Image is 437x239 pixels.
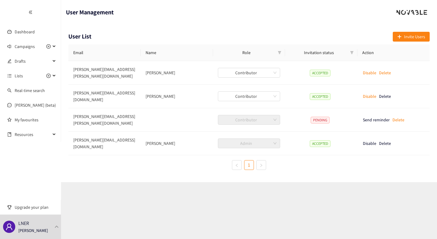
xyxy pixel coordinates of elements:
span: filter [349,48,355,57]
a: [PERSON_NAME] (beta) [15,102,56,108]
span: Invite Users [404,33,425,40]
span: double-left [28,10,33,14]
span: book [7,132,12,137]
span: filter [276,48,283,57]
span: ACCEPTED [310,140,330,147]
span: right [259,164,263,167]
span: Contributor [222,92,277,101]
span: plus [397,35,402,39]
p: Delete [379,69,391,76]
th: Email [68,44,141,61]
button: plusInvite Users [393,32,430,42]
td: Colin Kelly [141,61,213,85]
span: plus-circle [46,74,51,78]
span: sound [7,44,12,49]
span: Role [218,49,276,56]
p: Disable [363,69,376,76]
span: Invitation status [290,49,348,56]
td: [PERSON_NAME][EMAIL_ADDRESS][DOMAIN_NAME] [68,85,141,108]
p: LNER [18,219,29,227]
span: PENDING [311,117,330,123]
li: Next Page [256,160,266,170]
span: filter [350,51,354,54]
td: [PERSON_NAME][EMAIL_ADDRESS][DOMAIN_NAME] [68,132,141,155]
span: trophy [7,205,12,209]
span: filter [278,51,281,54]
span: Contributor [222,115,277,124]
button: Disable [363,68,376,78]
th: Action [357,44,430,61]
a: Real-time search [15,88,45,93]
p: [PERSON_NAME] [18,227,48,234]
button: Delete [379,68,391,78]
span: plus-circle [46,44,51,49]
li: Previous Page [232,160,242,170]
span: ACCEPTED [310,93,330,100]
td: Ross Welham [141,132,213,155]
a: Dashboard [15,29,35,35]
span: Campaigns [15,40,35,53]
button: left [232,160,242,170]
span: Resources [15,128,51,141]
span: unordered-list [7,74,12,78]
p: Delete [392,116,404,123]
span: Lists [15,70,23,82]
button: Disable [363,91,376,101]
a: My favourites [15,114,56,126]
button: Delete [392,115,404,125]
span: Contributor [222,68,277,77]
button: right [256,160,266,170]
li: 1 [244,160,254,170]
a: 1 [244,160,254,170]
td: [PERSON_NAME][EMAIL_ADDRESS][PERSON_NAME][DOMAIN_NAME] [68,108,141,132]
td: Daniel Taylor [141,85,213,108]
span: left [235,164,239,167]
span: edit [7,59,12,63]
th: Name [141,44,213,61]
h1: User List [68,32,92,41]
td: [PERSON_NAME][EMAIL_ADDRESS][PERSON_NAME][DOMAIN_NAME] [68,61,141,85]
span: user [5,223,13,230]
span: Admin [222,139,277,148]
span: Upgrade your plan [15,201,56,213]
span: Drafts [15,55,51,67]
span: ACCEPTED [310,70,330,76]
iframe: Chat Widget [406,210,437,239]
p: Disable [363,93,376,100]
